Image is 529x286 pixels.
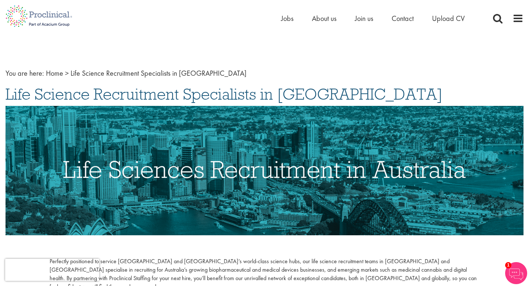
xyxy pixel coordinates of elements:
[392,14,414,23] a: Contact
[281,14,294,23] a: Jobs
[65,68,69,78] span: >
[6,106,523,236] img: Life Sciences Recruitment in Australia
[312,14,337,23] a: About us
[505,262,511,268] span: 1
[6,84,443,104] span: Life Science Recruitment Specialists in [GEOGRAPHIC_DATA]
[5,259,99,281] iframe: reCAPTCHA
[46,68,63,78] a: breadcrumb link
[505,262,527,284] img: Chatbot
[71,68,246,78] span: Life Science Recruitment Specialists in [GEOGRAPHIC_DATA]
[6,68,44,78] span: You are here:
[355,14,373,23] a: Join us
[432,14,465,23] a: Upload CV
